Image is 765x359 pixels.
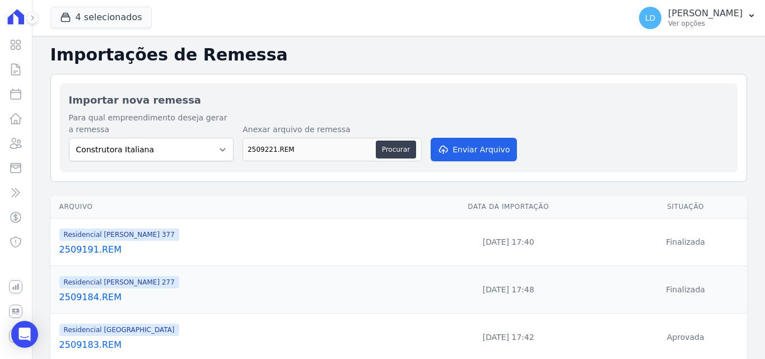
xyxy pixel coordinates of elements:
h2: Importar nova remessa [69,92,729,108]
span: Residencial [PERSON_NAME] 377 [59,229,179,241]
button: LD [PERSON_NAME] Ver opções [630,2,765,34]
td: Finalizada [624,266,747,314]
label: Anexar arquivo de remessa [242,124,422,136]
td: [DATE] 17:40 [393,218,624,266]
td: [DATE] 17:48 [393,266,624,314]
label: Para qual empreendimento deseja gerar a remessa [69,112,234,136]
a: 2509191.REM [59,243,389,257]
td: Finalizada [624,218,747,266]
h2: Importações de Remessa [50,45,747,65]
span: Residencial [PERSON_NAME] 277 [59,276,179,288]
th: Situação [624,195,747,218]
p: [PERSON_NAME] [668,8,743,19]
span: LD [645,14,656,22]
div: Open Intercom Messenger [11,321,38,348]
p: Ver opções [668,19,743,28]
button: Enviar Arquivo [431,138,517,161]
th: Data da Importação [393,195,624,218]
span: Residencial [GEOGRAPHIC_DATA] [59,324,179,336]
button: Procurar [376,141,416,158]
th: Arquivo [50,195,393,218]
a: 2509183.REM [59,338,389,352]
button: 4 selecionados [50,7,152,28]
a: 2509184.REM [59,291,389,304]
